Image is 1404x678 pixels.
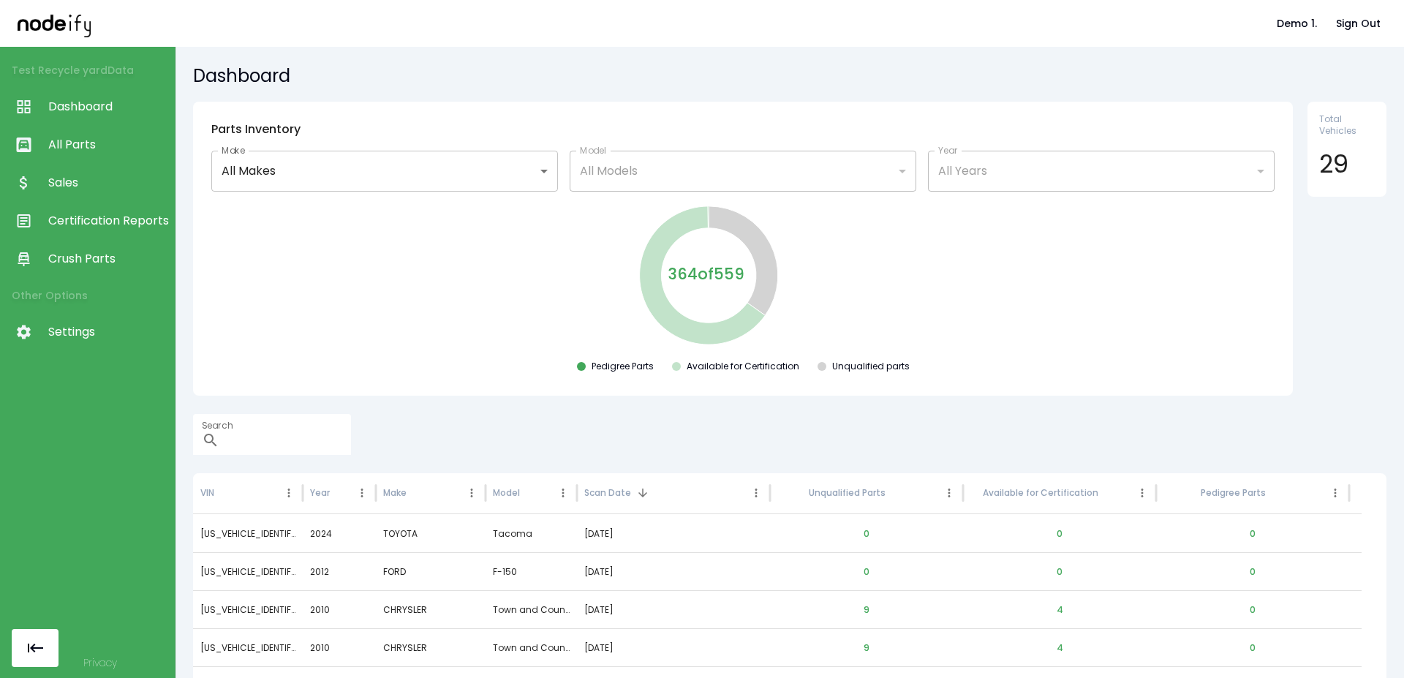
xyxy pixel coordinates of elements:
div: Pedigree Parts [1201,486,1266,500]
button: Sort [521,483,542,503]
button: Model column menu [553,483,573,503]
div: Available for Certification [687,361,799,372]
button: Sort [887,483,907,503]
div: [DATE] [584,553,763,590]
div: [DATE] [584,629,763,666]
p: 364 of 559 [668,263,744,286]
div: Year [310,486,330,500]
button: Sort [1267,483,1288,503]
span: All Parts [48,136,167,154]
span: Dashboard [48,98,167,116]
div: 2024 [303,514,376,552]
div: Unqualified Parts [809,486,886,500]
div: VIN [200,486,214,500]
div: Unqualified parts [832,361,910,372]
div: Model [493,486,520,500]
button: Sort [216,483,236,503]
h4: 29 [1319,148,1375,179]
div: CHRYSLER [376,590,486,628]
div: 1FTFW1EF5CFB77270 [193,552,303,590]
button: Sign Out [1330,10,1386,37]
div: All Makes [211,151,558,192]
span: Certification Reports [48,212,167,230]
span: Settings [48,323,167,341]
button: Make column menu [461,483,482,503]
span: Crush Parts [48,250,167,268]
label: Make [222,144,245,157]
div: All Years [928,151,1275,192]
div: Make [383,486,407,500]
label: Search [202,419,233,432]
button: 0 [1045,516,1074,551]
div: F-150 [486,552,577,590]
span: Total Vehicles [1319,113,1375,137]
div: All Models [570,151,916,192]
button: Unqualified Parts column menu [939,483,959,503]
button: Year column menu [352,483,372,503]
div: 2A4RR2D16AR386663 [193,590,303,628]
div: 2010 [303,590,376,628]
button: 0 [1045,554,1074,590]
button: 4 [1045,592,1075,628]
h6: Parts Inventory [211,120,1275,139]
a: Privacy [83,655,117,670]
label: Model [580,144,606,157]
div: Scan Date [584,486,631,500]
div: [DATE] [584,515,763,552]
button: 9 [852,592,881,628]
div: Tacoma [486,514,577,552]
button: 0 [852,516,881,551]
div: [DATE] [584,591,763,628]
button: 9 [852,630,881,666]
button: 0 [852,554,881,590]
h5: Dashboard [193,64,1386,88]
div: 2012 [303,552,376,590]
button: Sort [331,483,352,503]
button: VIN column menu [279,483,299,503]
button: Sort [1100,483,1120,503]
div: 2010 [303,628,376,666]
img: nodeify [18,10,91,37]
button: Demo 1. [1271,10,1323,37]
div: Available for Certification [983,486,1098,500]
div: 2A4RR2D16AR386663 [193,628,303,666]
button: Scan Date column menu [746,483,766,503]
button: Available for Certification column menu [1132,483,1152,503]
div: Town and Country [486,628,577,666]
div: CHRYSLER [376,628,486,666]
button: Sort [633,483,653,503]
label: Year [938,144,958,157]
div: Pedigree Parts [592,361,654,372]
div: FORD [376,552,486,590]
button: 4 [1045,630,1075,666]
div: 3TMLB5JN3RM076286 [193,514,303,552]
span: Sales [48,174,167,192]
div: Town and Country [486,590,577,628]
button: Sort [408,483,429,503]
button: Pedigree Parts column menu [1325,483,1345,503]
div: TOYOTA [376,514,486,552]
